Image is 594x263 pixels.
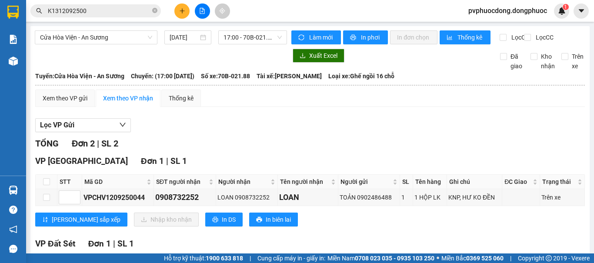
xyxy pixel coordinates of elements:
[466,255,504,262] strong: 0369 525 060
[195,3,210,19] button: file-add
[447,34,454,41] span: bar-chart
[48,6,150,16] input: Tìm tên, số ĐT hoặc mã đơn
[340,177,391,186] span: Người gửi
[206,255,243,262] strong: 1900 633 818
[83,192,152,203] div: VPCHV1209250044
[35,156,128,166] span: VP [GEOGRAPHIC_DATA]
[35,138,59,149] span: TỔNG
[117,239,134,249] span: SL 1
[152,8,157,13] span: close-circle
[103,93,153,103] div: Xem theo VP nhận
[537,52,558,71] span: Kho nhận
[250,253,251,263] span: |
[170,156,187,166] span: SL 1
[205,213,243,226] button: printerIn DS
[141,156,164,166] span: Đơn 1
[52,215,120,224] span: [PERSON_NAME] sắp xếp
[72,138,95,149] span: Đơn 2
[218,177,269,186] span: Người nhận
[101,138,118,149] span: SL 2
[546,255,552,261] span: copyright
[256,216,262,223] span: printer
[35,213,127,226] button: sort-ascending[PERSON_NAME] sắp xếp
[42,216,48,223] span: sort-ascending
[9,225,17,233] span: notification
[577,7,585,15] span: caret-down
[328,71,394,81] span: Loại xe: Ghế ngồi 16 chỗ
[131,71,194,81] span: Chuyến: (17:00 [DATE])
[574,3,589,19] button: caret-down
[155,191,214,203] div: 0908732252
[266,215,291,224] span: In biên lai
[174,3,190,19] button: plus
[215,3,230,19] button: aim
[563,4,569,10] sup: 1
[510,253,511,263] span: |
[9,206,17,214] span: question-circle
[361,33,381,42] span: In phơi
[414,193,445,202] div: 1 HỘP LK
[84,177,145,186] span: Mã GD
[568,52,587,71] span: Trên xe
[340,193,398,202] div: TOẢN 0902486488
[9,57,18,66] img: warehouse-icon
[97,138,99,149] span: |
[448,193,501,202] div: KNP, HƯ KO ĐỀN
[542,177,576,186] span: Trạng thái
[222,215,236,224] span: In DS
[9,35,18,44] img: solution-icon
[35,239,75,249] span: VP Đất Sét
[291,30,341,44] button: syncLàm mới
[119,121,126,128] span: down
[280,177,329,186] span: Tên người nhận
[152,7,157,15] span: close-circle
[9,186,18,195] img: warehouse-icon
[564,4,567,10] span: 1
[154,189,216,206] td: 0908732252
[57,175,82,189] th: STT
[179,8,185,14] span: plus
[43,93,87,103] div: Xem theo VP gửi
[35,73,124,80] b: Tuyến: Cửa Hòa Viện - An Sương
[201,71,250,81] span: Số xe: 70B-021.88
[278,189,338,206] td: LOAN
[257,253,325,263] span: Cung cấp máy in - giấy in:
[212,216,218,223] span: printer
[170,33,198,42] input: 12/09/2025
[219,8,225,14] span: aim
[164,253,243,263] span: Hỗ trợ kỹ thuật:
[156,177,207,186] span: SĐT người nhận
[541,193,583,202] div: Trên xe
[300,53,306,60] span: download
[447,175,502,189] th: Ghi chú
[113,239,115,249] span: |
[293,49,344,63] button: downloadXuất Excel
[40,31,152,44] span: Cửa Hòa Viện - An Sương
[309,33,334,42] span: Làm mới
[224,31,282,44] span: 17:00 - 70B-021.88
[390,30,437,44] button: In đơn chọn
[401,193,411,202] div: 1
[9,245,17,253] span: message
[441,253,504,263] span: Miền Bắc
[343,30,388,44] button: printerIn phơi
[504,177,531,186] span: ĐC Giao
[217,193,276,202] div: LOAN 0908732252
[437,256,439,260] span: ⚪️
[350,34,357,41] span: printer
[199,8,205,14] span: file-add
[166,156,168,166] span: |
[169,93,194,103] div: Thống kê
[309,51,337,60] span: Xuất Excel
[257,71,322,81] span: Tài xế: [PERSON_NAME]
[36,8,42,14] span: search
[35,118,131,132] button: Lọc VP Gửi
[82,189,154,206] td: VPCHV1209250044
[298,34,306,41] span: sync
[400,175,413,189] th: SL
[134,213,199,226] button: downloadNhập kho nhận
[461,5,554,16] span: pvphuocdong.dongphuoc
[7,6,19,19] img: logo-vxr
[440,30,491,44] button: bar-chartThống kê
[327,253,434,263] span: Miền Nam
